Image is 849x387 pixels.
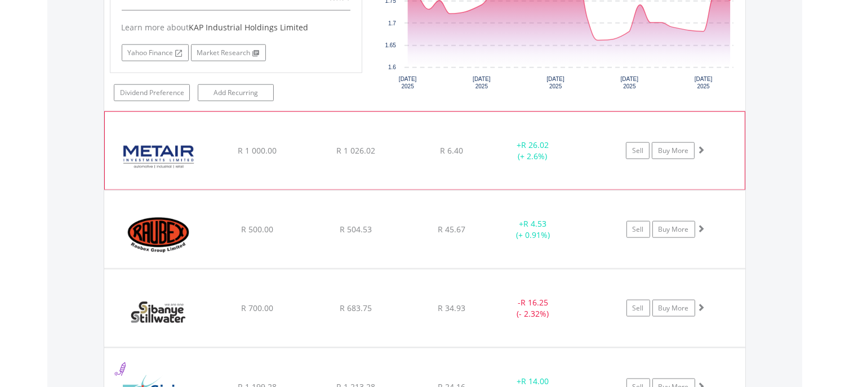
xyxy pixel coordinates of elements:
[122,22,350,33] div: Learn more about
[336,145,375,156] span: R 1 026.02
[521,297,548,308] span: R 16.25
[399,76,417,89] text: [DATE] 2025
[114,84,190,101] a: Dividend Preference
[438,303,465,313] span: R 34.93
[626,142,650,159] a: Sell
[388,64,396,70] text: 1.6
[626,221,650,238] a: Sell
[110,283,207,344] img: EQU.ZA.SSW.png
[652,221,695,238] a: Buy More
[546,76,564,89] text: [DATE] 2025
[621,76,639,89] text: [DATE] 2025
[241,303,273,313] span: R 700.00
[491,218,576,241] div: + (+ 0.91%)
[652,300,695,317] a: Buy More
[626,300,650,317] a: Sell
[340,224,372,235] span: R 504.53
[440,145,463,156] span: R 6.40
[238,145,277,156] span: R 1 000.00
[241,224,273,235] span: R 500.00
[191,44,266,61] a: Market Research
[438,224,465,235] span: R 45.67
[110,126,207,187] img: EQU.ZA.MTA.png
[122,44,189,61] a: Yahoo Finance
[388,20,396,26] text: 1.7
[340,303,372,313] span: R 683.75
[695,76,713,89] text: [DATE] 2025
[491,297,576,319] div: - (- 2.32%)
[198,84,274,101] a: Add Recurring
[521,376,549,386] span: R 14.00
[521,139,549,150] span: R 26.02
[652,142,695,159] a: Buy More
[189,22,309,33] span: KAP Industrial Holdings Limited
[473,76,491,89] text: [DATE] 2025
[523,218,546,229] span: R 4.53
[490,139,575,162] div: + (+ 2.6%)
[110,205,207,265] img: EQU.ZA.RBX.png
[385,42,396,48] text: 1.65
